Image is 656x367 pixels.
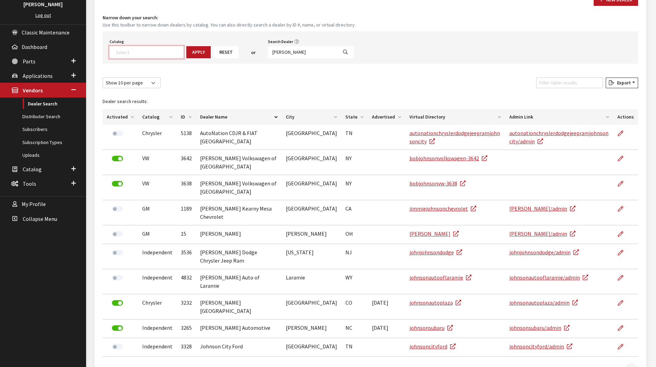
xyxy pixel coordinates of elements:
[177,175,196,200] td: 3638
[110,39,124,45] label: Catalog
[22,43,47,50] span: Dashboard
[341,319,368,338] td: NC
[617,225,629,243] a: Edit Dealer
[177,244,196,269] td: 3536
[138,109,177,125] th: Catalog: activate to sort column ascending
[23,72,53,79] span: Applications
[282,109,341,125] th: City: activate to sort column ascending
[196,338,282,357] td: Johnson City Ford
[112,131,123,136] label: Activate Dealer
[368,294,405,319] td: [DATE]
[341,125,368,150] td: TN
[177,225,196,244] td: 15
[409,230,459,237] a: [PERSON_NAME]
[196,294,282,319] td: [PERSON_NAME][GEOGRAPHIC_DATA]
[405,109,505,125] th: Virtual Directory: activate to sort column ascending
[282,269,341,294] td: Laramie
[409,324,453,331] a: johnsonsubaru
[341,150,368,175] td: NY
[341,244,368,269] td: NJ
[138,338,177,357] td: Independent
[110,46,184,58] span: Select
[337,46,354,58] button: Search
[138,244,177,269] td: Independent
[341,338,368,357] td: TN
[606,78,638,88] button: Export
[509,343,572,350] a: johnsoncityford/admin
[177,109,196,125] th: ID: activate to sort column ascending
[103,21,638,29] small: Use this toolbar to narrow down dealers by catalog. You can also directly search a dealer by ID #...
[617,269,629,286] a: Edit Dealer
[617,319,629,337] a: Edit Dealer
[35,12,51,18] a: Log out
[177,294,196,319] td: 3232
[282,200,341,225] td: [GEOGRAPHIC_DATA]
[177,319,196,338] td: 3265
[509,205,575,212] a: [PERSON_NAME]/admin
[138,294,177,319] td: Chrysler
[177,200,196,225] td: 1189
[617,244,629,261] a: Edit Dealer
[617,200,629,217] a: Edit Dealer
[268,46,337,58] input: Search
[138,125,177,150] td: Chrysler
[505,109,613,125] th: Admin Link: activate to sort column ascending
[138,319,177,338] td: Independent
[617,338,629,355] a: Edit Dealer
[282,294,341,319] td: [GEOGRAPHIC_DATA]
[112,231,123,237] label: Activate Dealer
[282,319,341,338] td: [PERSON_NAME]
[196,319,282,338] td: [PERSON_NAME] Automotive
[409,343,456,350] a: johnsoncityford
[509,274,588,281] a: johnsonautooflaramie/admin
[282,338,341,357] td: [GEOGRAPHIC_DATA]
[282,225,341,244] td: [PERSON_NAME]
[368,109,405,125] th: Advertised: activate to sort column ascending
[23,215,57,222] span: Collapse Menu
[138,200,177,225] td: GM
[23,166,42,173] span: Catalog
[282,175,341,200] td: [GEOGRAPHIC_DATA]
[138,150,177,175] td: VW
[112,250,123,255] label: Activate Dealer
[196,244,282,269] td: [PERSON_NAME] Dodge Chrysler Jeep Ram
[509,249,579,256] a: johnjohnsondodge/admin
[177,269,196,294] td: 4832
[409,249,462,256] a: johnjohnsondodge
[617,175,629,192] a: Edit Dealer
[509,299,578,306] a: johnsonautoplaza/admin
[196,269,282,294] td: [PERSON_NAME] Auto of Laramie
[341,225,368,244] td: OH
[23,87,43,94] span: Vendors
[196,150,282,175] td: [PERSON_NAME] Volkswagen of [GEOGRAPHIC_DATA]
[103,14,638,21] h4: Narrow down your search:
[409,155,487,162] a: bobjohnsonvolkswagen-3642
[23,180,36,187] span: Tools
[409,130,500,145] a: autonationchryslerdodgejeepramjohnsoncity
[509,230,575,237] a: [PERSON_NAME]/admin
[112,300,123,306] label: Deactivate Dealer
[196,200,282,225] td: [PERSON_NAME] Kearny Mesa Chevrolet
[112,325,123,331] label: Deactivate Dealer
[214,46,239,58] button: Reset
[112,156,123,161] label: Deactivate Dealer
[138,175,177,200] td: VW
[613,109,638,125] th: Actions
[617,294,629,312] a: Edit Dealer
[368,319,405,338] td: [DATE]
[282,125,341,150] td: [GEOGRAPHIC_DATA]
[409,180,466,187] a: bobjohnsonvw-3638
[341,294,368,319] td: CO
[196,225,282,244] td: [PERSON_NAME]
[177,338,196,357] td: 3328
[409,274,471,281] a: johnsonautooflaramie
[116,49,183,55] textarea: Search
[409,205,476,212] a: jimmiejohnsonchevrolet
[186,46,211,58] button: Apply
[138,269,177,294] td: Independent
[103,109,138,125] th: Activated: activate to sort column ascending
[341,109,368,125] th: State: activate to sort column ascending
[177,125,196,150] td: 5138
[409,299,461,306] a: johnsonautoplaza
[251,49,256,56] span: or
